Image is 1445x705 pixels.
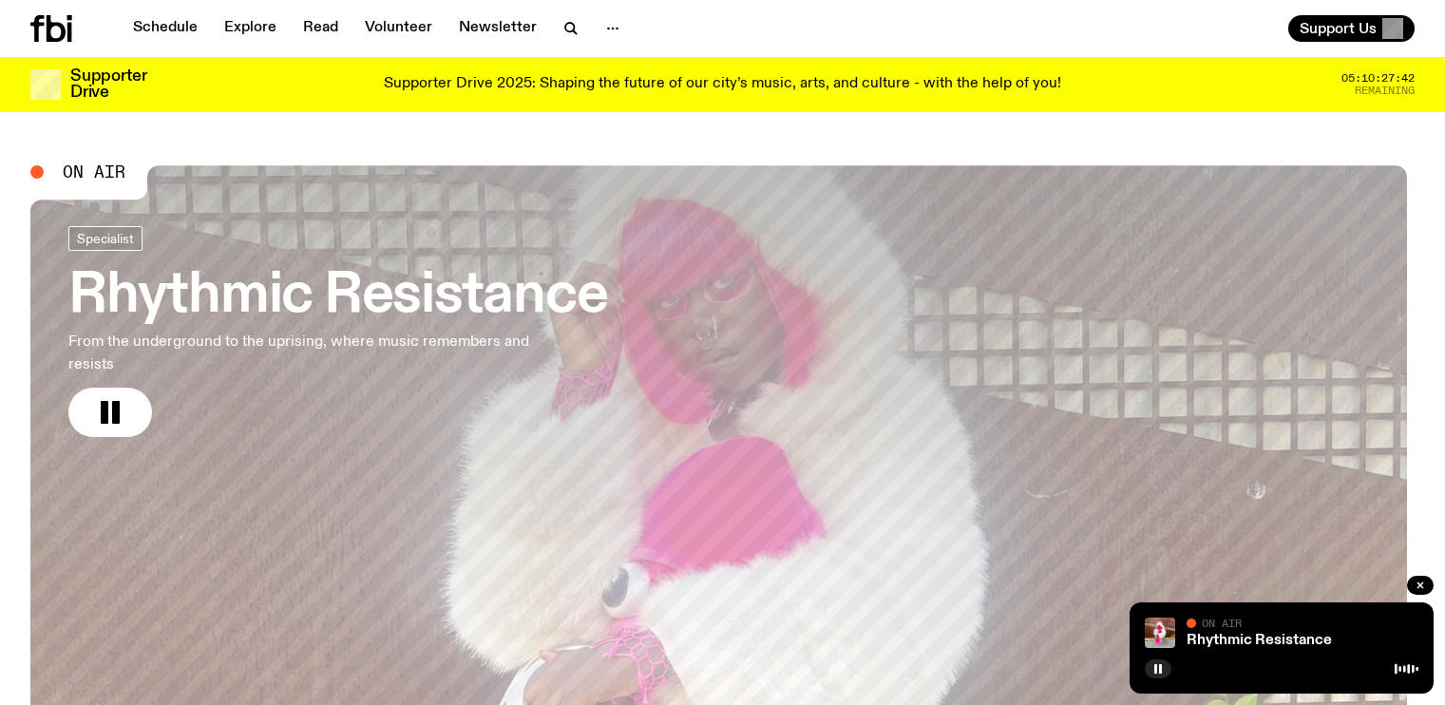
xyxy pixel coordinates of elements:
span: Remaining [1355,86,1415,96]
a: Rhythmic ResistanceFrom the underground to the uprising, where music remembers and resists [68,226,607,437]
p: From the underground to the uprising, where music remembers and resists [68,331,555,376]
a: Read [292,15,350,42]
a: Volunteer [353,15,444,42]
span: On Air [1202,617,1242,629]
p: Supporter Drive 2025: Shaping the future of our city’s music, arts, and culture - with the help o... [384,76,1061,93]
img: Attu crouches on gravel in front of a brown wall. They are wearing a white fur coat with a hood, ... [1145,618,1175,648]
a: Schedule [122,15,209,42]
span: Specialist [77,231,134,245]
a: Rhythmic Resistance [1187,633,1332,648]
a: Specialist [68,226,143,251]
span: 05:10:27:42 [1341,73,1415,84]
h3: Rhythmic Resistance [68,270,607,323]
button: Support Us [1288,15,1415,42]
span: On Air [63,163,125,181]
span: Support Us [1300,20,1377,37]
h3: Supporter Drive [70,68,146,101]
a: Explore [213,15,288,42]
a: Newsletter [447,15,548,42]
